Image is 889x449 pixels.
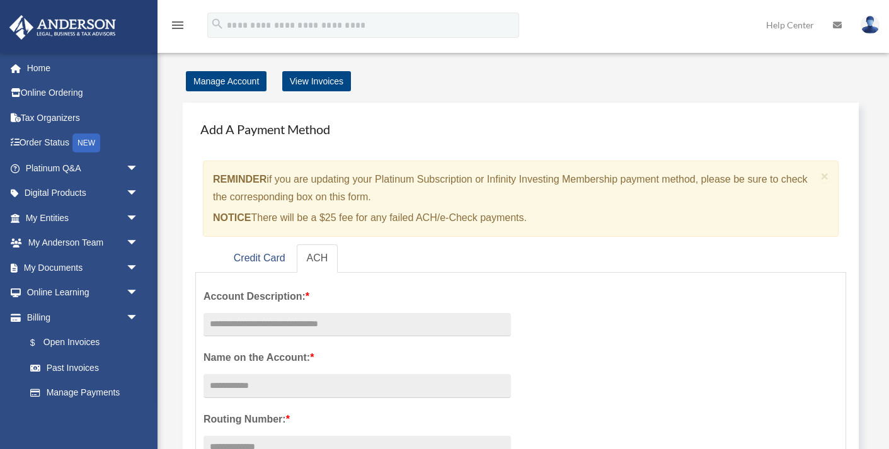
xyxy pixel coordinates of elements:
[126,280,151,306] span: arrow_drop_down
[126,181,151,207] span: arrow_drop_down
[821,169,829,183] button: Close
[126,156,151,181] span: arrow_drop_down
[297,244,338,273] a: ACH
[170,22,185,33] a: menu
[9,55,158,81] a: Home
[170,18,185,33] i: menu
[195,115,846,143] h4: Add A Payment Method
[6,15,120,40] img: Anderson Advisors Platinum Portal
[186,71,267,91] a: Manage Account
[204,288,511,305] label: Account Description:
[203,161,839,237] div: if you are updating your Platinum Subscription or Infinity Investing Membership payment method, p...
[213,209,816,227] p: There will be a $25 fee for any failed ACH/e-Check payments.
[18,355,158,380] a: Past Invoices
[37,335,43,351] span: $
[861,16,880,34] img: User Pic
[9,230,158,256] a: My Anderson Teamarrow_drop_down
[282,71,351,91] a: View Invoices
[9,130,158,156] a: Order StatusNEW
[821,169,829,183] span: ×
[9,156,158,181] a: Platinum Q&Aarrow_drop_down
[213,212,251,223] strong: NOTICE
[9,81,158,106] a: Online Ordering
[224,244,295,273] a: Credit Card
[213,174,267,185] strong: REMINDER
[126,205,151,231] span: arrow_drop_down
[126,255,151,281] span: arrow_drop_down
[18,380,151,406] a: Manage Payments
[9,205,158,230] a: My Entitiesarrow_drop_down
[9,255,158,280] a: My Documentsarrow_drop_down
[18,330,158,356] a: $Open Invoices
[204,349,511,367] label: Name on the Account:
[9,105,158,130] a: Tax Organizers
[9,280,158,305] a: Online Learningarrow_drop_down
[126,305,151,331] span: arrow_drop_down
[210,17,224,31] i: search
[204,411,511,428] label: Routing Number:
[9,305,158,330] a: Billingarrow_drop_down
[126,230,151,256] span: arrow_drop_down
[9,181,158,206] a: Digital Productsarrow_drop_down
[9,405,158,430] a: Events Calendar
[72,134,100,152] div: NEW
